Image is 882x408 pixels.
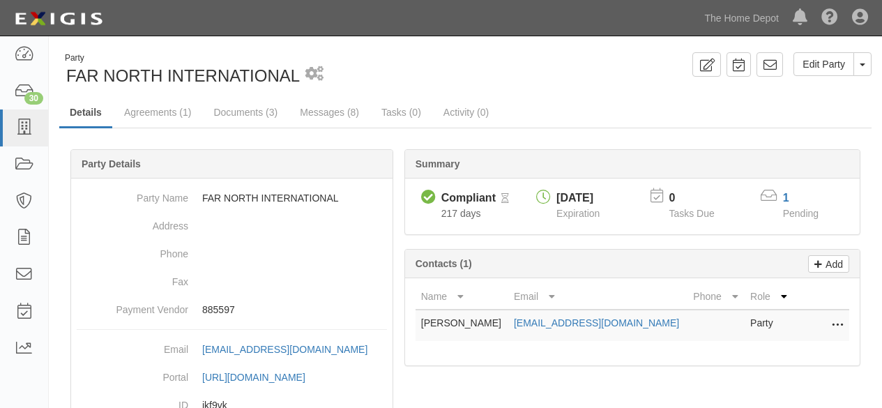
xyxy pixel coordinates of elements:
span: FAR NORTH INTERNATIONAL [66,66,300,85]
a: Messages (8) [289,98,370,126]
a: 1 [783,192,789,204]
dd: FAR NORTH INTERNATIONAL [77,184,387,212]
th: Email [508,284,687,310]
a: Documents (3) [203,98,288,126]
b: Contacts (1) [416,258,472,269]
dt: Party Name [77,184,188,205]
a: Details [59,98,112,128]
th: Phone [687,284,745,310]
div: Party [65,52,300,64]
a: Tasks (0) [371,98,432,126]
i: Compliant [421,190,436,205]
p: 0 [669,190,731,206]
i: Pending Review [501,194,509,204]
dt: Fax [77,268,188,289]
i: 1 scheduled workflow [305,67,324,82]
a: Activity (0) [433,98,499,126]
div: [EMAIL_ADDRESS][DOMAIN_NAME] [202,342,367,356]
div: [DATE] [556,190,600,206]
span: Expiration [556,208,600,219]
img: logo-5460c22ac91f19d4615b14bd174203de0afe785f0fc80cf4dbbc73dc1793850b.png [10,6,107,31]
a: [URL][DOMAIN_NAME] [202,372,321,383]
a: [EMAIL_ADDRESS][DOMAIN_NAME] [202,344,383,355]
i: Help Center - Complianz [821,10,838,27]
th: Name [416,284,508,310]
span: Tasks Due [669,208,714,219]
td: Party [745,310,793,341]
div: FAR NORTH INTERNATIONAL [59,52,455,88]
a: [EMAIL_ADDRESS][DOMAIN_NAME] [514,317,679,328]
p: Add [822,256,843,272]
div: 30 [24,92,43,105]
a: The Home Depot [697,4,786,32]
b: Party Details [82,158,141,169]
span: Pending [783,208,819,219]
td: [PERSON_NAME] [416,310,508,341]
dt: Payment Vendor [77,296,188,317]
a: Agreements (1) [114,98,202,126]
a: Edit Party [793,52,854,76]
a: Add [808,255,849,273]
dt: Phone [77,240,188,261]
span: Since 03/04/2025 [441,208,481,219]
th: Role [745,284,793,310]
dt: Address [77,212,188,233]
div: Compliant [441,190,496,206]
b: Summary [416,158,460,169]
p: 885597 [202,303,387,317]
dt: Portal [77,363,188,384]
dt: Email [77,335,188,356]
